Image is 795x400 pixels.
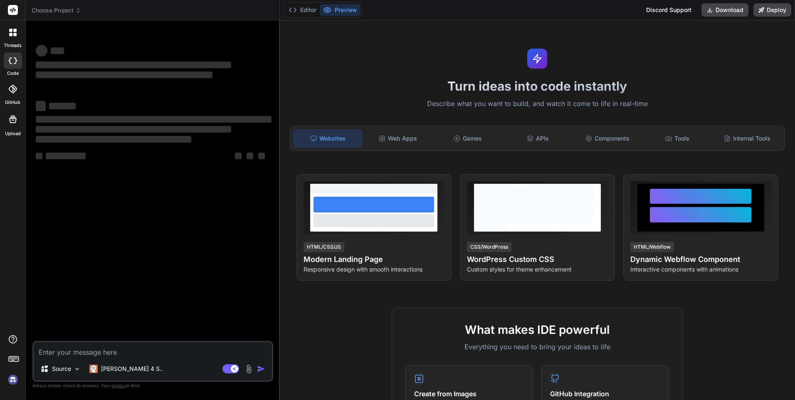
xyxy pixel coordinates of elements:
label: code [7,70,19,77]
h2: What makes IDE powerful [405,321,669,338]
div: HTML/Webflow [630,242,674,252]
h4: WordPress Custom CSS [467,254,608,265]
div: Games [434,130,502,147]
span: ‌ [247,153,253,159]
h4: Modern Landing Page [304,254,444,265]
p: Describe what you want to build, and watch it come to life in real-time [285,99,790,109]
h1: Turn ideas into code instantly [285,79,790,94]
span: ‌ [36,153,42,159]
div: Discord Support [641,3,696,17]
p: Everything you need to bring your ideas to life [405,342,669,352]
img: attachment [244,364,254,374]
span: ‌ [36,72,212,78]
p: [PERSON_NAME] 4 S.. [101,365,163,373]
span: privacy [111,383,126,388]
label: threads [4,42,22,49]
img: signin [6,373,20,387]
p: Responsive design with smooth interactions [304,265,444,274]
span: ‌ [36,101,46,111]
span: Choose Project [32,6,81,15]
h4: Create from Images [414,389,524,399]
div: Tools [643,130,711,147]
label: GitHub [5,99,20,106]
div: Internal Tools [713,130,781,147]
div: HTML/CSS/JS [304,242,344,252]
button: Deploy [753,3,791,17]
span: ‌ [46,153,86,159]
p: Always double-check its answers. Your in Bind [32,382,273,390]
span: ‌ [36,45,47,57]
span: ‌ [36,136,191,143]
div: Web Apps [364,130,432,147]
img: Claude 4 Sonnet [89,365,98,373]
span: ‌ [36,126,231,133]
span: ‌ [51,47,64,54]
span: ‌ [258,153,265,159]
p: Interactive components with animations [630,265,771,274]
p: Source [52,365,71,373]
label: Upload [5,130,21,137]
div: APIs [504,130,572,147]
span: ‌ [49,103,76,109]
button: Editor [285,4,320,16]
img: Pick Models [74,365,81,373]
h4: GitHub Integration [550,389,660,399]
p: Custom styles for theme enhancement [467,265,608,274]
img: icon [257,365,265,373]
div: CSS/WordPress [467,242,511,252]
h4: Dynamic Webflow Component [630,254,771,265]
span: ‌ [36,116,272,123]
span: ‌ [235,153,242,159]
button: Preview [320,4,360,16]
button: Download [701,3,748,17]
div: Components [573,130,642,147]
span: ‌ [36,62,231,68]
div: Websites [294,130,363,147]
